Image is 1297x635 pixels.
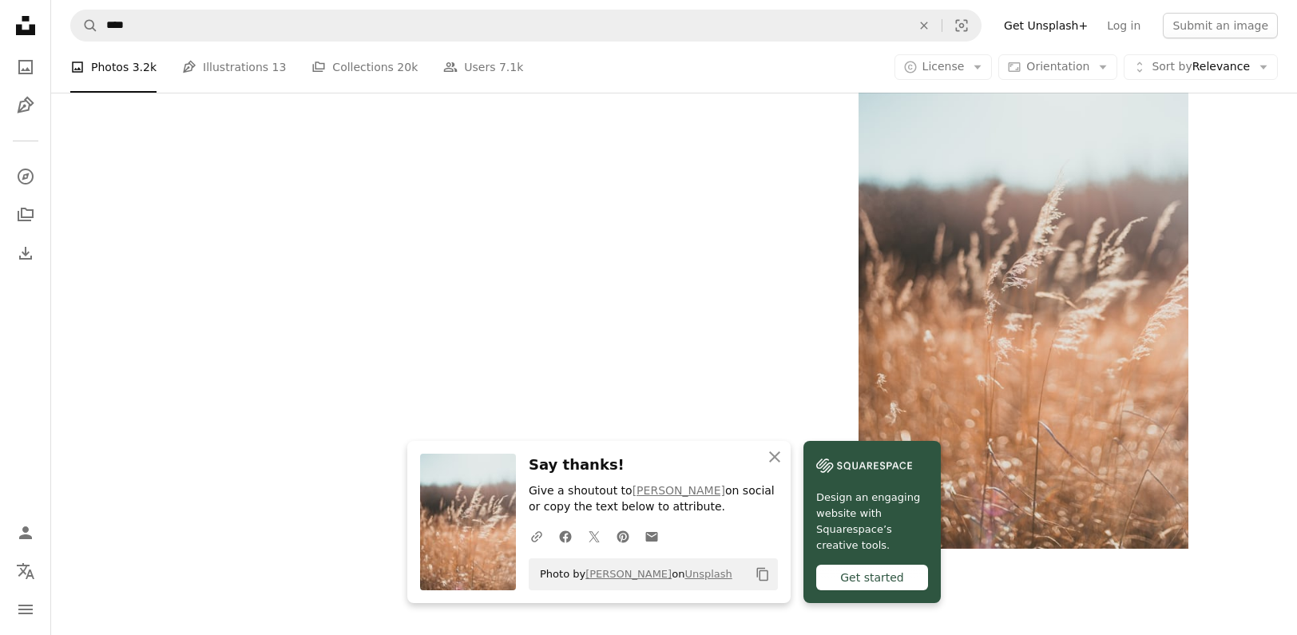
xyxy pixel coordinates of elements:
[71,10,98,41] button: Search Unsplash
[499,58,523,76] span: 7.1k
[10,10,42,45] a: Home — Unsplash
[749,561,776,588] button: Copy to clipboard
[633,484,725,497] a: [PERSON_NAME]
[906,10,942,41] button: Clear
[609,520,637,552] a: Share on Pinterest
[182,42,286,93] a: Illustrations 13
[10,593,42,625] button: Menu
[551,520,580,552] a: Share on Facebook
[443,42,523,93] a: Users 7.1k
[637,520,666,552] a: Share over email
[10,517,42,549] a: Log in / Sign up
[684,568,732,580] a: Unsplash
[70,10,982,42] form: Find visuals sitewide
[10,89,42,121] a: Illustrations
[272,58,287,76] span: 13
[1163,13,1278,38] button: Submit an image
[10,555,42,587] button: Language
[529,454,778,477] h3: Say thanks!
[585,568,672,580] a: [PERSON_NAME]
[1026,60,1089,73] span: Orientation
[803,441,941,603] a: Design an engaging website with Squarespace’s creative tools.Get started
[10,161,42,192] a: Explore
[397,58,418,76] span: 20k
[10,51,42,83] a: Photos
[859,54,1188,549] img: brown wheat field during daytime
[998,54,1117,80] button: Orientation
[532,562,732,587] span: Photo by on
[816,565,928,590] div: Get started
[816,454,912,478] img: file-1606177908946-d1eed1cbe4f5image
[816,489,928,553] span: Design an engaging website with Squarespace’s creative tools.
[1152,59,1250,75] span: Relevance
[994,13,1097,38] a: Get Unsplash+
[580,520,609,552] a: Share on Twitter
[1152,60,1192,73] span: Sort by
[1124,54,1278,80] button: Sort byRelevance
[311,42,418,93] a: Collections 20k
[942,10,981,41] button: Visual search
[1097,13,1150,38] a: Log in
[10,199,42,231] a: Collections
[894,54,993,80] button: License
[922,60,965,73] span: License
[529,483,778,515] p: Give a shoutout to on social or copy the text below to attribute.
[859,293,1188,308] a: brown wheat field during daytime
[10,237,42,269] a: Download History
